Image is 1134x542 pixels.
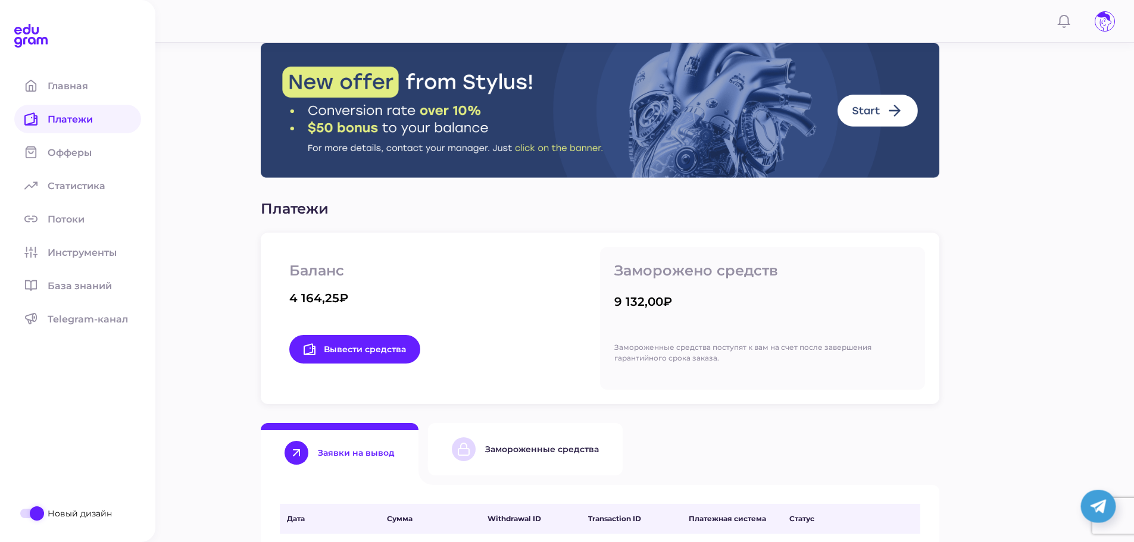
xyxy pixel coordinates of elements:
span: Сумма [387,513,480,524]
div: 4 164,25₽ [289,290,348,306]
span: Статус [789,513,920,524]
span: Главная [48,80,102,92]
button: Заявки на вывод [261,423,418,475]
span: Инструменты [48,247,131,258]
a: Главная [14,71,141,100]
span: Платежная система [689,513,782,524]
a: Вывести средства [289,335,420,364]
span: Платежи [48,114,107,125]
span: Новый дизайн [48,508,174,519]
div: 9 132,00₽ [614,293,672,310]
span: Withdrawal ID [488,513,581,524]
span: Дата [287,513,380,524]
a: Офферы [14,138,141,167]
span: Вывести средства [304,343,406,355]
span: Transaction ID [588,513,682,524]
span: Статистика [48,180,120,192]
p: Заморожено средств [614,261,911,280]
div: Заявки на вывод [318,447,395,458]
img: Stylus Banner [261,43,939,178]
a: База знаний [14,271,141,300]
a: Инструменты [14,238,141,267]
p: Баланс [289,261,586,280]
span: Потоки [48,214,99,225]
div: Замороженные средства [485,444,599,455]
span: База знаний [48,280,126,292]
a: Потоки [14,205,141,233]
button: Замороженные средства [428,423,623,475]
span: Telegram-канал [48,314,142,325]
a: Платежи [14,105,141,133]
span: Офферы [48,147,106,158]
a: Статистика [14,171,141,200]
p: Замороженные средства поступят к вам на счет после завершения гарантийного срока заказа. [614,342,911,364]
a: Telegram-канал [14,305,141,333]
p: Платежи [261,199,939,218]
